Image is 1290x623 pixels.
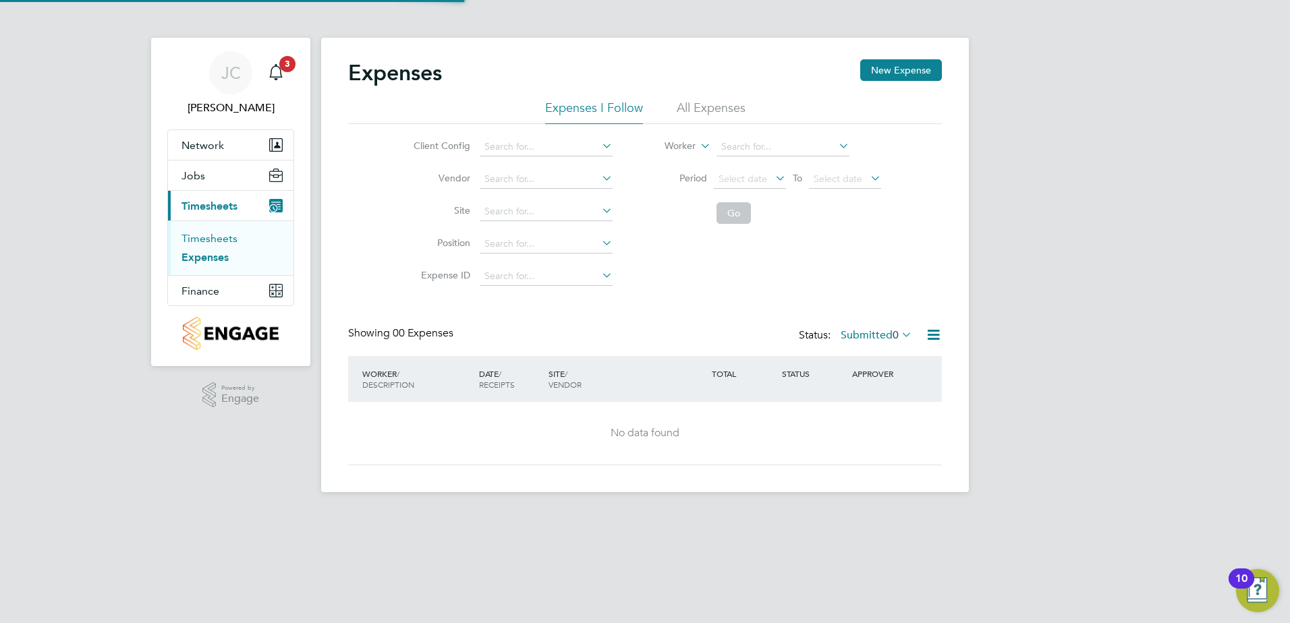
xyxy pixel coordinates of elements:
button: Go [717,202,751,224]
input: Search for... [717,138,849,156]
div: No data found [362,426,928,440]
input: Search for... [480,235,613,254]
a: 3 [262,51,289,94]
span: To [789,169,806,187]
label: Expense ID [410,269,470,281]
span: 3 [279,56,296,72]
button: Finance [168,276,293,305]
h2: Expenses [348,59,442,86]
div: WORKER [359,361,476,396]
button: Network [168,130,293,160]
li: Expenses I Follow [545,100,643,124]
li: All Expenses [677,100,746,124]
span: RECEIPTS [479,379,515,390]
span: Jack Capon [167,100,294,116]
button: Timesheets [168,191,293,220]
span: Select date [814,173,862,185]
span: VENDOR [549,379,582,390]
label: Submitted [841,328,912,342]
span: Timesheets [181,200,237,212]
div: 10 [1235,578,1247,596]
div: APPROVER [849,361,919,386]
label: Worker [635,140,696,153]
span: Engage [221,393,259,405]
span: JC [221,64,241,82]
a: JC[PERSON_NAME] [167,51,294,116]
input: Search for... [480,170,613,189]
nav: Main navigation [151,38,310,366]
span: Jobs [181,169,205,182]
div: Status: [799,326,915,345]
div: SITE [545,361,708,396]
label: Vendor [410,172,470,184]
a: Go to home page [167,317,294,350]
input: Search for... [480,267,613,286]
label: Client Config [410,140,470,152]
span: Powered by [221,382,259,394]
button: New Expense [860,59,942,81]
a: Powered byEngage [202,382,260,408]
span: / [565,368,567,379]
a: Expenses [181,251,229,264]
span: Select date [719,173,767,185]
label: Site [410,204,470,216]
label: Period [646,172,707,184]
button: Jobs [168,160,293,190]
a: Timesheets [181,232,237,245]
button: Open Resource Center, 10 new notifications [1236,569,1279,612]
div: STATUS [779,361,849,386]
div: Showing [348,326,456,340]
span: 0 [893,328,899,342]
span: Finance [181,285,219,297]
input: Search for... [480,202,613,221]
div: TOTAL [708,361,779,386]
input: Search for... [480,138,613,156]
label: Position [410,237,470,249]
img: countryside-properties-logo-retina.png [183,317,278,350]
div: DATE [476,361,546,396]
span: / [397,368,399,379]
span: / [499,368,501,379]
div: Timesheets [168,220,293,275]
span: Network [181,139,224,152]
span: DESCRIPTION [362,379,414,390]
span: 00 Expenses [393,326,453,340]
